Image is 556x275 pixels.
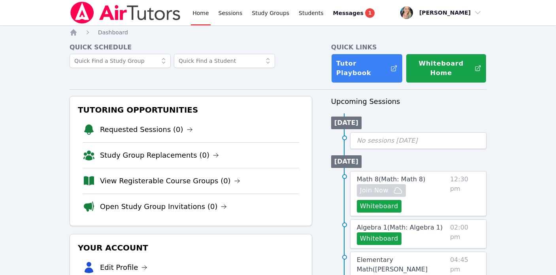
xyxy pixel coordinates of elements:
li: [DATE] [331,117,362,129]
a: Algebra 1(Math: Algebra 1) [357,223,443,232]
span: 12:30 pm [450,175,480,213]
a: Open Study Group Invitations (0) [100,201,227,212]
a: Requested Sessions (0) [100,124,193,135]
button: Join Now [357,184,406,197]
button: Whiteboard [357,200,401,213]
nav: Breadcrumb [70,28,486,36]
button: Whiteboard [357,232,401,245]
input: Quick Find a Student [174,54,275,68]
span: No sessions [DATE] [357,137,418,144]
img: Air Tutors [70,2,181,24]
a: Tutor Playbook [331,54,403,83]
input: Quick Find a Study Group [70,54,171,68]
span: Join Now [360,186,388,195]
a: Study Group Replacements (0) [100,150,219,161]
a: Math 8(Math: Math 8) [357,175,426,184]
span: 1 [365,8,375,18]
h4: Quick Schedule [70,43,312,52]
li: [DATE] [331,155,362,168]
h3: Tutoring Opportunities [76,103,305,117]
button: Whiteboard Home [406,54,486,83]
h4: Quick Links [331,43,486,52]
span: 02:00 pm [450,223,480,245]
span: Dashboard [98,29,128,36]
a: View Registerable Course Groups (0) [100,175,240,186]
span: Math 8 ( Math: Math 8 ) [357,175,426,183]
span: Algebra 1 ( Math: Algebra 1 ) [357,224,443,231]
a: Dashboard [98,28,128,36]
span: Messages [333,9,364,17]
h3: Your Account [76,241,305,255]
h3: Upcoming Sessions [331,96,486,107]
a: Edit Profile [100,262,148,273]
